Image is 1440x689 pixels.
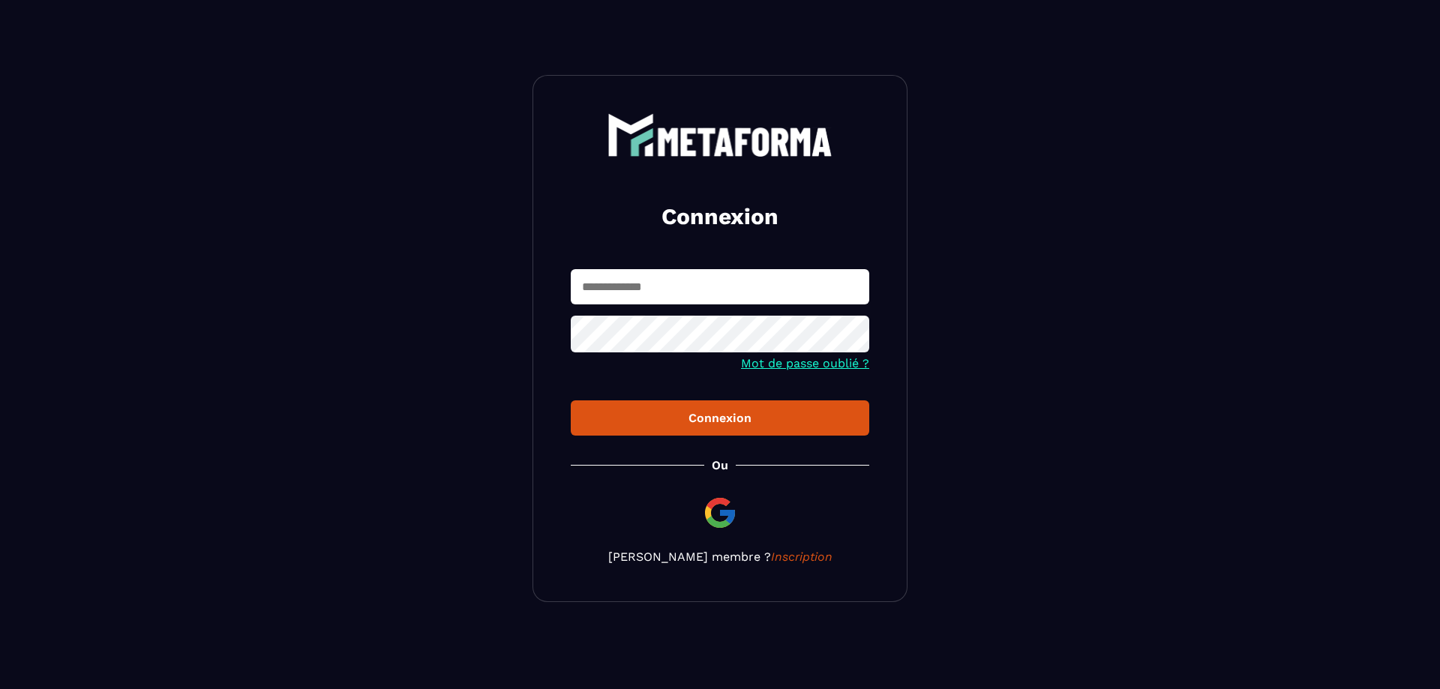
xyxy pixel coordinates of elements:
[571,550,869,564] p: [PERSON_NAME] membre ?
[583,411,857,425] div: Connexion
[607,113,832,157] img: logo
[712,458,728,472] p: Ou
[771,550,832,564] a: Inscription
[702,495,738,531] img: google
[571,113,869,157] a: logo
[741,356,869,370] a: Mot de passe oublié ?
[589,202,851,232] h2: Connexion
[571,400,869,436] button: Connexion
